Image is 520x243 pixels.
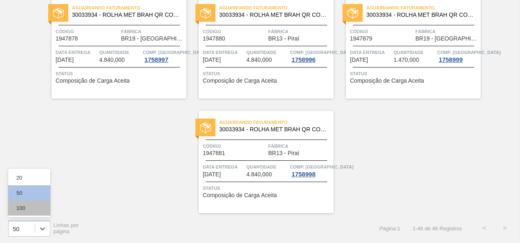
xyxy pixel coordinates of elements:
a: Comp. [GEOGRAPHIC_DATA]1758999 [437,48,479,63]
span: 01/12/2025 [56,57,74,63]
span: BR13 - Piraí [268,150,299,156]
span: Composição de Carga Aceita [203,192,277,198]
span: 1947878 [56,36,78,42]
img: status [200,8,211,18]
button: > [495,218,515,239]
img: status [53,8,64,18]
span: Fábrica [415,27,479,36]
span: 08/12/2025 [350,57,368,63]
span: 01/12/2025 [203,57,221,63]
div: 20 [8,170,50,185]
span: 1947880 [203,36,225,42]
span: 4.840,000 [99,57,125,63]
span: Aguardando Faturamento [219,118,334,126]
span: Data entrega [350,48,392,56]
span: Código [203,27,266,36]
span: Aguardando Faturamento [219,4,334,12]
span: Página : 1 [379,225,400,232]
span: Comp. Carga [290,48,353,56]
span: 30033934 - ROLHA MET BRAH QR CODE 021CX105 [366,12,474,18]
span: Data entrega [203,163,244,171]
span: Data entrega [56,48,97,56]
div: 100 [8,200,50,216]
span: Comp. Carga [437,48,500,56]
div: 1758999 [437,56,464,63]
span: Código [56,27,119,36]
span: Composição de Carga Aceita [350,78,424,84]
span: Quantidade [99,48,141,56]
a: Comp. [GEOGRAPHIC_DATA]1758998 [290,163,332,178]
span: Composição de Carga Aceita [203,78,277,84]
div: 1758996 [290,56,317,63]
span: BR13 - Piraí [268,36,299,42]
div: 50 [13,225,20,232]
span: 1.470,000 [394,57,419,63]
span: 08/12/2025 [203,171,221,178]
span: Fábrica [121,27,184,36]
span: 4.840,000 [247,57,272,63]
span: 30033934 - ROLHA MET BRAH QR CODE 021CX105 [72,12,180,18]
span: 1947881 [203,150,225,156]
img: status [200,122,211,133]
a: Comp. [GEOGRAPHIC_DATA]1758996 [290,48,332,63]
img: status [347,8,358,18]
span: Fábrica [268,27,332,36]
span: Status [350,70,479,78]
span: Quantidade [394,48,435,56]
span: Data entrega [203,48,244,56]
span: Comp. Carga [290,163,353,171]
span: Status [56,70,184,78]
span: Composição de Carga Aceita [56,78,130,84]
span: 1947879 [350,36,372,42]
span: Fábrica [268,142,332,150]
span: Status [203,184,332,192]
div: 50 [8,185,50,200]
span: 1 - 46 de 46 Registros [412,225,462,232]
span: BR19 - Nova Rio [121,36,184,42]
span: Status [203,70,332,78]
span: Comp. Carga [143,48,206,56]
span: BR19 - Nova Rio [415,36,479,42]
a: Comp. [GEOGRAPHIC_DATA]1758997 [143,48,184,63]
span: Aguardando Faturamento [72,4,186,12]
span: 30033934 - ROLHA MET BRAH QR CODE 021CX105 [219,12,327,18]
span: Aguardando Faturamento [366,4,481,12]
span: Quantidade [247,48,288,56]
span: Código [203,142,266,150]
span: Quantidade [247,163,288,171]
span: 4.840,000 [247,171,272,178]
span: Código [350,27,413,36]
a: statusAguardando Faturamento30033934 - ROLHA MET BRAH QR CODE 021CX105Código1947881FábricaBR13 - ... [186,111,334,213]
div: 1758998 [290,171,317,178]
span: Linhas por página [54,222,79,234]
button: < [474,218,495,239]
div: 1758997 [143,56,170,63]
span: 30033934 - ROLHA MET BRAH QR CODE 021CX105 [219,126,327,133]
